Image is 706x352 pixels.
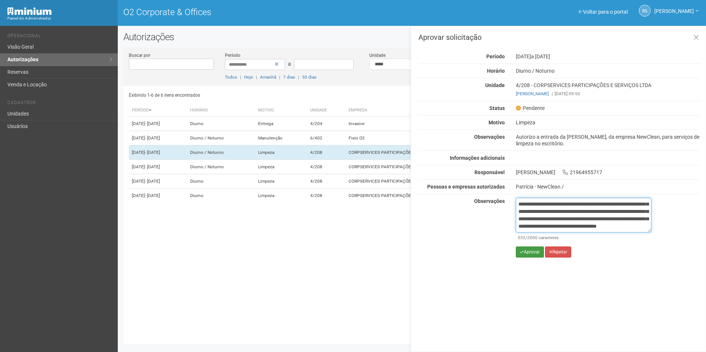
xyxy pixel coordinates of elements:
th: Período [129,104,187,117]
a: Voltar para o portal [579,9,628,15]
span: | [240,75,241,80]
span: - [DATE] [145,193,160,198]
td: Diurno / Noturno [187,131,255,145]
td: Diurno / Noturno [187,160,255,174]
img: Minium [7,7,52,15]
td: 6/402 [307,131,346,145]
th: Horário [187,104,255,117]
th: Motivo [255,104,307,117]
td: Invasive [346,117,529,131]
td: Diurno [187,189,255,203]
a: Fechar [689,30,704,46]
td: CORPSERVICES PARTICIPAÇÕES E SERVIÇOS LTDA [346,189,529,203]
span: a [288,61,291,67]
span: - [DATE] [145,179,160,184]
div: [DATE] 09:50 [516,90,700,97]
td: [DATE] [129,189,187,203]
div: /2000 caracteres [518,234,650,241]
span: a [DATE] [531,54,550,59]
div: Diurno / Noturno [510,68,706,74]
th: Unidade [307,104,346,117]
span: | [298,75,299,80]
span: 532 [518,235,525,240]
strong: Horário [487,68,505,74]
td: [DATE] [129,145,187,160]
td: Limpeza [255,189,307,203]
button: Aprovar [516,246,544,258]
strong: Observações [474,198,505,204]
span: - [DATE] [145,121,160,126]
label: Período [225,52,240,59]
td: 4/208 [307,189,346,203]
a: Todos [225,75,237,80]
strong: Motivo [489,120,505,125]
div: Limpeza [510,119,706,126]
a: RS [639,5,651,17]
td: [DATE] [129,160,187,174]
li: Operacional [7,33,112,41]
td: CORPSERVICES PARTICIPAÇÕES E SERVIÇOS LTDA [346,160,529,174]
button: Rejeitar [545,246,571,258]
a: Amanhã [260,75,276,80]
strong: Período [486,54,505,59]
span: - [DATE] [145,164,160,169]
strong: Pessoas e empresas autorizadas [427,184,505,190]
td: [DATE] [129,131,187,145]
div: [DATE] [510,53,706,60]
div: Autorizo a entrada da [PERSON_NAME], da empresa NewClean, para serviços de limpeza no escritório. [510,134,706,147]
td: 4/208 [307,145,346,160]
span: - [DATE] [145,150,160,155]
strong: Responsável [474,169,505,175]
span: | [552,91,553,96]
strong: Observações [474,134,505,140]
span: | [279,75,280,80]
label: Unidade [369,52,385,59]
strong: Status [489,105,505,111]
a: 7 dias [283,75,295,80]
td: CORPSERVICES PARTICIPAÇÕES E SERVIÇOS LTDA [346,145,529,160]
td: [DATE] [129,174,187,189]
td: Diurno / Noturno [187,145,255,160]
h3: Aprovar solicitação [418,34,700,41]
strong: Informações adicionais [450,155,505,161]
span: | [256,75,257,80]
div: Painel do Administrador [7,15,112,22]
a: [PERSON_NAME] [516,91,549,96]
td: Entrega [255,117,307,131]
a: 30 dias [302,75,316,80]
div: 4/208 - CORPSERVICES PARTICIPAÇÕES E SERVIÇOS LTDA [510,82,706,97]
h2: Autorizações [123,31,700,42]
div: Exibindo 1-6 de 6 itens encontrados [129,90,409,101]
td: Limpeza [255,160,307,174]
span: Pendente [516,105,545,111]
td: Limpeza [255,145,307,160]
td: Manutenção [255,131,307,145]
th: Empresa [346,104,529,117]
div: [PERSON_NAME] 21964955717 [510,169,706,176]
td: Limpeza [255,174,307,189]
strong: Unidade [485,82,505,88]
a: [PERSON_NAME] [654,9,699,15]
td: Diurno [187,117,255,131]
label: Buscar por [129,52,150,59]
div: Patrícia - NewClean / [516,183,700,190]
td: 4/208 [307,160,346,174]
td: [DATE] [129,117,187,131]
td: CORPSERVICES PARTICIPAÇÕES E SERVIÇOS LTDA [346,174,529,189]
li: Cadastros [7,100,112,108]
td: Fisio O2 [346,131,529,145]
td: Diurno [187,174,255,189]
td: 4/204 [307,117,346,131]
span: Rayssa Soares Ribeiro [654,1,694,14]
span: - [DATE] [145,135,160,141]
a: Hoje [244,75,253,80]
td: 4/208 [307,174,346,189]
h1: O2 Corporate & Offices [123,7,407,17]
